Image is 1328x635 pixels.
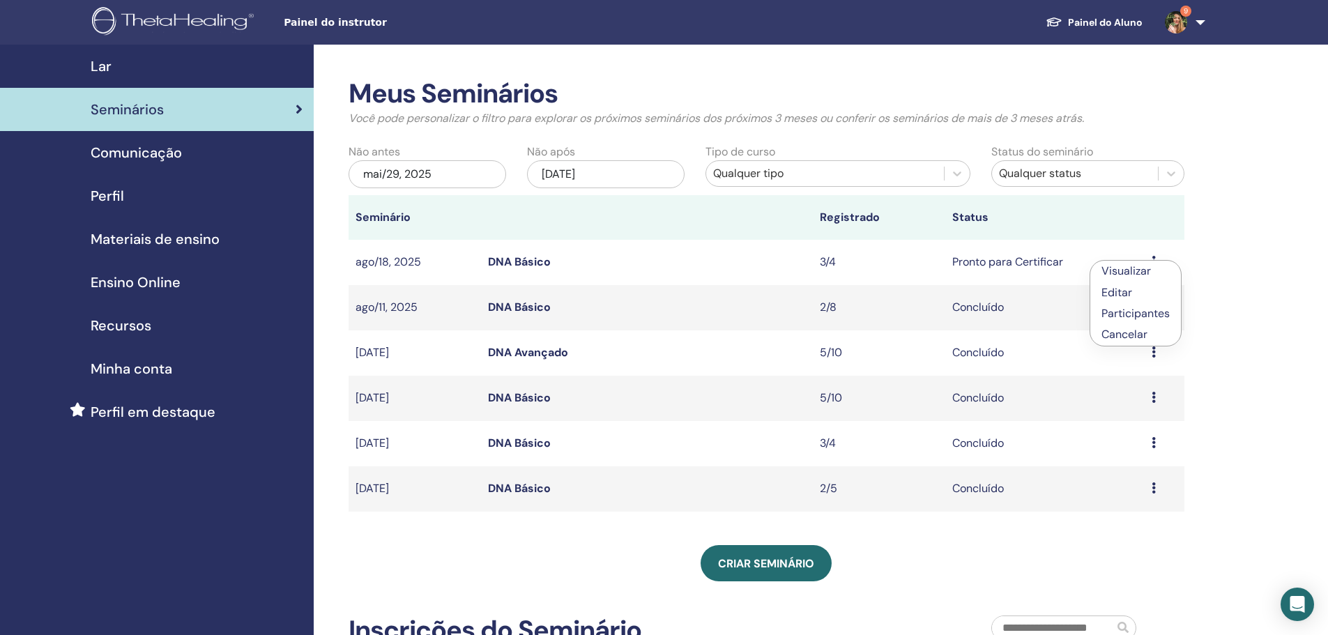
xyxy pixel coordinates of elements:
[488,254,551,269] a: DNA Básico
[527,144,575,160] label: Não após
[945,376,1144,421] td: Concluído
[945,285,1144,330] td: Concluído
[813,285,945,330] td: 2/8
[91,142,182,163] span: Comunicação
[945,330,1144,376] td: Concluído
[349,144,400,160] label: Não antes
[1281,588,1314,621] div: Open Intercom Messenger
[945,240,1144,285] td: Pronto para Certificar
[945,421,1144,466] td: Concluído
[349,376,481,421] td: [DATE]
[92,7,259,38] img: logo.png
[284,15,493,30] span: Painel do instrutor
[1035,10,1154,36] a: Painel do Aluno
[1101,306,1170,321] a: Participantes
[349,421,481,466] td: [DATE]
[1165,11,1187,33] img: default.jpg
[1046,16,1062,28] img: graduation-cap-white.svg
[813,376,945,421] td: 5/10
[1180,6,1191,17] span: 9
[91,229,220,250] span: Materiais de ensino
[349,240,481,285] td: ago/18, 2025
[91,272,181,293] span: Ensino Online
[813,195,945,240] th: Registrado
[705,144,775,160] label: Tipo de curso
[813,240,945,285] td: 3/4
[1101,263,1151,278] a: Visualizar
[718,556,814,571] span: Criar seminário
[813,330,945,376] td: 5/10
[488,300,551,314] a: DNA Básico
[945,466,1144,512] td: Concluído
[813,466,945,512] td: 2/5
[991,144,1093,160] label: Status do seminário
[91,99,164,120] span: Seminários
[945,195,1144,240] th: Status
[349,330,481,376] td: [DATE]
[1101,285,1132,300] a: Editar
[999,165,1151,182] div: Qualquer status
[713,165,937,182] div: Qualquer tipo
[488,481,551,496] a: DNA Básico
[527,160,685,188] div: [DATE]
[91,185,124,206] span: Perfil
[488,345,568,360] a: DNA Avançado
[349,78,1184,110] h2: Meus Seminários
[349,285,481,330] td: ago/11, 2025
[91,401,215,422] span: Perfil em destaque
[813,421,945,466] td: 3/4
[91,315,151,336] span: Recursos
[1101,326,1170,343] p: Cancelar
[701,545,832,581] a: Criar seminário
[91,358,172,379] span: Minha conta
[349,466,481,512] td: [DATE]
[488,436,551,450] a: DNA Básico
[91,56,112,77] span: Lar
[349,195,481,240] th: Seminário
[488,390,551,405] a: DNA Básico
[349,110,1184,127] p: Você pode personalizar o filtro para explorar os próximos seminários dos próximos 3 meses ou conf...
[349,160,506,188] div: mai/29, 2025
